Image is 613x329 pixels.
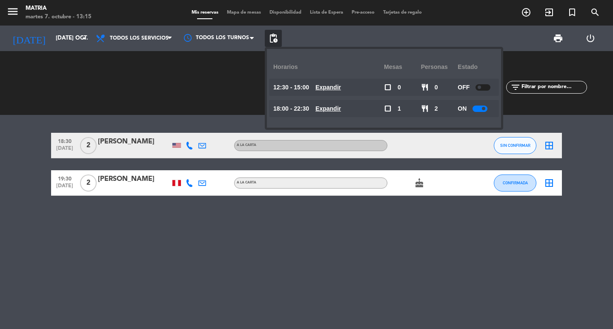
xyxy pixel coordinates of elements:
span: SIN CONFIRMAR [500,143,530,148]
i: border_all [544,140,554,151]
span: Mapa de mesas [223,10,265,15]
u: Expandir [315,84,341,91]
span: 0 [435,83,438,92]
button: menu [6,5,19,21]
span: 12:30 - 15:00 [273,83,309,92]
span: check_box_outline_blank [384,83,392,91]
span: OFF [458,83,470,92]
span: A la Carta [237,143,256,147]
div: martes 7. octubre - 13:15 [26,13,92,21]
i: search [590,7,600,17]
button: CONFIRMADA [494,175,536,192]
span: Disponibilidad [265,10,306,15]
i: turned_in_not [567,7,577,17]
span: Pre-acceso [347,10,379,15]
span: 19:30 [54,173,75,183]
div: [PERSON_NAME] [98,136,170,147]
span: ON [458,104,467,114]
div: LOG OUT [574,26,607,51]
span: Mis reservas [187,10,223,15]
span: Todos los servicios [110,35,169,41]
span: [DATE] [54,146,75,155]
span: print [553,33,563,43]
button: SIN CONFIRMAR [494,137,536,154]
span: CONFIRMADA [503,180,528,185]
span: check_box_outline_blank [384,105,392,112]
div: Estado [458,55,495,79]
span: 1 [398,104,401,114]
div: MATRIA [26,4,92,13]
span: restaurant [421,105,429,112]
span: 18:30 [54,136,75,146]
i: border_all [544,178,554,188]
i: filter_list [510,82,521,92]
span: 2 [80,137,97,154]
div: personas [421,55,458,79]
input: Filtrar por nombre... [521,83,587,92]
i: [DATE] [6,29,52,48]
i: arrow_drop_down [79,33,89,43]
span: Lista de Espera [306,10,347,15]
span: Tarjetas de regalo [379,10,426,15]
i: power_settings_new [585,33,596,43]
span: 18:00 - 22:30 [273,104,309,114]
span: restaurant [421,83,429,91]
u: Expandir [315,105,341,112]
span: 2 [435,104,438,114]
div: [PERSON_NAME] [98,174,170,185]
span: 2 [80,175,97,192]
span: [DATE] [54,183,75,193]
i: menu [6,5,19,18]
div: Mesas [384,55,421,79]
span: 0 [398,83,401,92]
i: add_circle_outline [521,7,531,17]
i: cake [414,178,424,188]
span: A la Carta [237,181,256,184]
i: exit_to_app [544,7,554,17]
span: pending_actions [268,33,278,43]
div: Horarios [273,55,384,79]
